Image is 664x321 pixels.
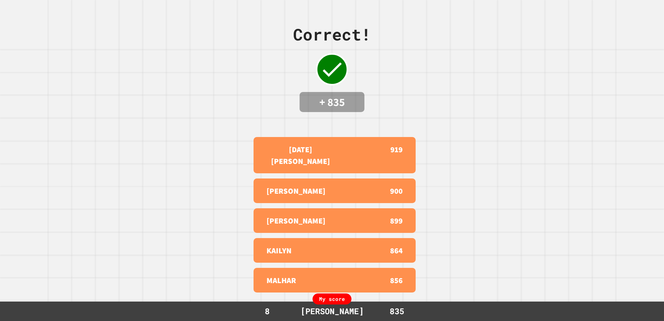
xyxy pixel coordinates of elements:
p: [PERSON_NAME] [267,215,326,226]
div: My score [313,293,351,304]
p: 864 [390,245,403,256]
p: 900 [390,185,403,197]
p: [DATE][PERSON_NAME] [267,143,335,167]
div: [PERSON_NAME] [294,305,370,317]
div: 835 [373,305,421,317]
p: MALHAR [267,274,296,286]
div: Correct! [293,22,371,47]
p: KAILYN [267,245,291,256]
p: [PERSON_NAME] [267,185,326,197]
h4: + 835 [306,95,358,109]
div: 8 [243,305,291,317]
p: 919 [390,143,403,167]
p: 899 [390,215,403,226]
p: 856 [390,274,403,286]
